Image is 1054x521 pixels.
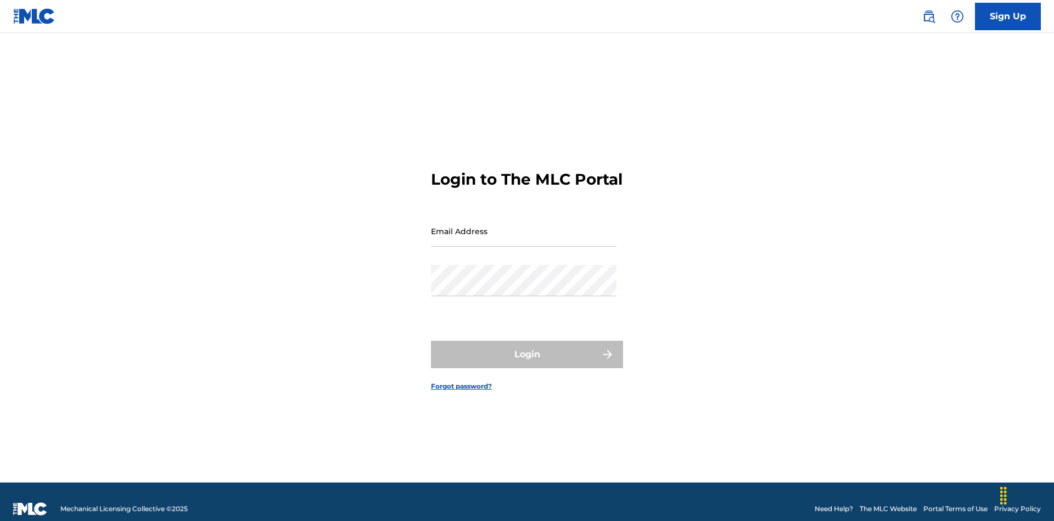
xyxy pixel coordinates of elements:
a: Privacy Policy [994,504,1041,514]
img: MLC Logo [13,8,55,24]
a: Sign Up [975,3,1041,30]
a: Public Search [918,5,940,27]
img: help [951,10,964,23]
div: Help [946,5,968,27]
iframe: Chat Widget [999,468,1054,521]
a: Forgot password? [431,381,492,391]
a: The MLC Website [860,504,917,514]
span: Mechanical Licensing Collective © 2025 [60,504,188,514]
a: Need Help? [815,504,853,514]
a: Portal Terms of Use [923,504,988,514]
h3: Login to The MLC Portal [431,170,623,189]
div: Drag [995,479,1012,512]
img: logo [13,502,47,516]
img: search [922,10,935,23]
